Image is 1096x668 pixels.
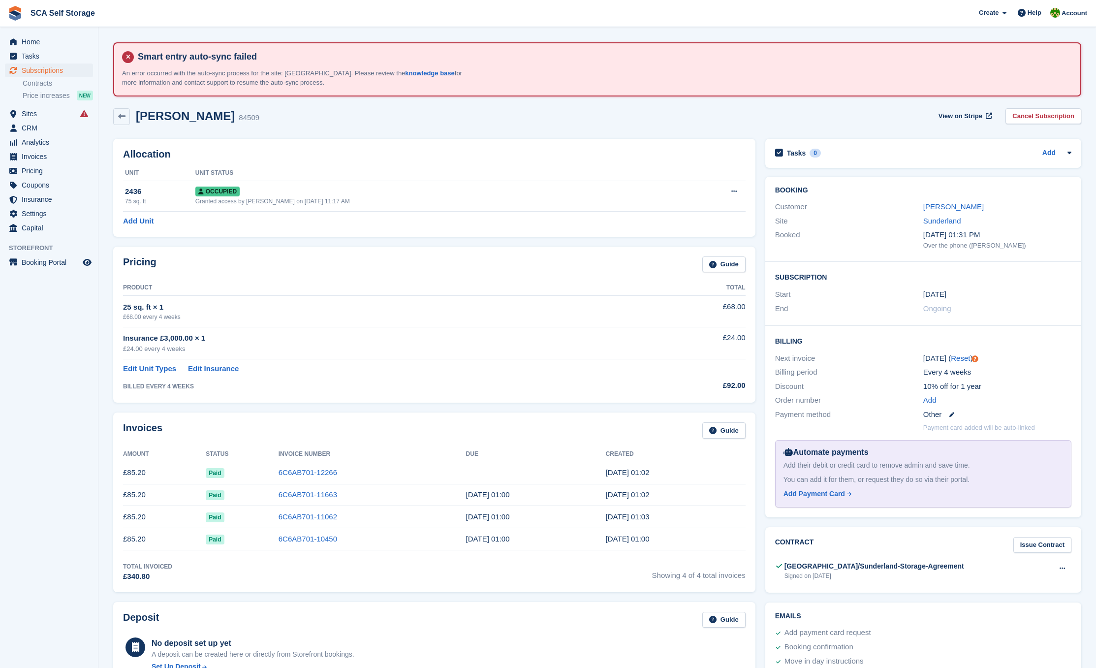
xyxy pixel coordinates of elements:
div: £340.80 [123,571,172,582]
time: 2025-05-17 00:00:00 UTC [923,289,946,300]
div: You can add it for them, or request they do so via their portal. [783,475,1063,485]
div: £24.00 every 4 weeks [123,344,644,354]
div: Discount [775,381,923,392]
div: Next invoice [775,353,923,364]
a: 6C6AB701-12266 [279,468,337,477]
div: 84509 [239,112,259,124]
a: Add Payment Card [783,489,1059,499]
span: Settings [22,207,81,221]
div: Booking confirmation [784,641,853,653]
div: Site [775,216,923,227]
div: Booked [775,229,923,250]
div: NEW [77,91,93,100]
span: Showing 4 of 4 total invoices [652,562,746,582]
div: Payment method [775,409,923,420]
span: Subscriptions [22,64,81,77]
a: menu [5,221,93,235]
th: Unit Status [195,165,681,181]
div: Automate payments [783,446,1063,458]
a: menu [5,107,93,121]
th: Due [466,446,606,462]
th: Unit [123,165,195,181]
a: menu [5,150,93,163]
p: A deposit can be created here or directly from Storefront bookings. [152,649,354,660]
h2: Invoices [123,422,162,439]
div: Insurance £3,000.00 × 1 [123,333,644,344]
div: 2436 [125,186,195,197]
a: Add [923,395,937,406]
a: Price increases NEW [23,90,93,101]
div: Other [923,409,1071,420]
a: menu [5,64,93,77]
div: Billing period [775,367,923,378]
p: An error occurred with the auto-sync process for the site: [GEOGRAPHIC_DATA]. Please review the f... [122,68,467,88]
div: 10% off for 1 year [923,381,1071,392]
a: SCA Self Storage [27,5,99,21]
h2: Deposit [123,612,159,628]
time: 2025-08-09 00:02:35 UTC [606,468,650,477]
a: menu [5,135,93,149]
div: 0 [810,149,821,158]
div: Add their debit or credit card to remove admin and save time. [783,460,1063,471]
h2: Contract [775,537,814,553]
div: Customer [775,201,923,213]
div: [DATE] 01:31 PM [923,229,1071,241]
h2: [PERSON_NAME] [136,109,235,123]
div: Every 4 weeks [923,367,1071,378]
a: Edit Unit Types [123,363,176,375]
div: Add payment card request [784,627,871,639]
a: Contracts [23,79,93,88]
span: Insurance [22,192,81,206]
div: 75 sq. ft [125,197,195,206]
div: End [775,303,923,315]
a: knowledge base [405,69,454,77]
img: Sam Chapman [1050,8,1060,18]
span: Ongoing [923,304,951,313]
span: Invoices [22,150,81,163]
div: [GEOGRAPHIC_DATA]/Sunderland-Storage-Agreement [784,561,964,572]
a: menu [5,207,93,221]
th: Total [644,280,745,296]
span: Booking Portal [22,255,81,269]
td: £85.20 [123,528,206,550]
h2: Subscription [775,272,1071,282]
div: Move in day instructions [784,656,864,668]
span: Capital [22,221,81,235]
h2: Emails [775,612,1071,620]
div: Over the phone ([PERSON_NAME]) [923,241,1071,251]
a: 6C6AB701-11062 [279,512,337,521]
div: £68.00 every 4 weeks [123,313,644,321]
span: Sites [22,107,81,121]
a: menu [5,255,93,269]
span: CRM [22,121,81,135]
h2: Allocation [123,149,746,160]
time: 2025-07-13 00:00:00 UTC [466,490,510,499]
span: Pricing [22,164,81,178]
a: Reset [951,354,970,362]
p: Payment card added will be auto-linked [923,423,1035,433]
span: Paid [206,468,224,478]
span: Coupons [22,178,81,192]
th: Created [606,446,746,462]
a: Cancel Subscription [1005,108,1081,125]
div: Add Payment Card [783,489,845,499]
td: £85.20 [123,506,206,528]
div: Start [775,289,923,300]
h2: Booking [775,187,1071,194]
th: Status [206,446,279,462]
div: Order number [775,395,923,406]
span: Occupied [195,187,240,196]
span: Paid [206,512,224,522]
div: Total Invoiced [123,562,172,571]
a: menu [5,49,93,63]
a: menu [5,178,93,192]
span: Analytics [22,135,81,149]
a: 6C6AB701-11663 [279,490,337,499]
a: Preview store [81,256,93,268]
a: [PERSON_NAME] [923,202,984,211]
div: [DATE] ( ) [923,353,1071,364]
img: stora-icon-8386f47178a22dfd0bd8f6a31ec36ba5ce8667c1dd55bd0f319d3a0aa187defe.svg [8,6,23,21]
time: 2025-06-14 00:03:25 UTC [606,512,650,521]
div: £92.00 [644,380,745,391]
time: 2025-05-18 00:00:00 UTC [466,535,510,543]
